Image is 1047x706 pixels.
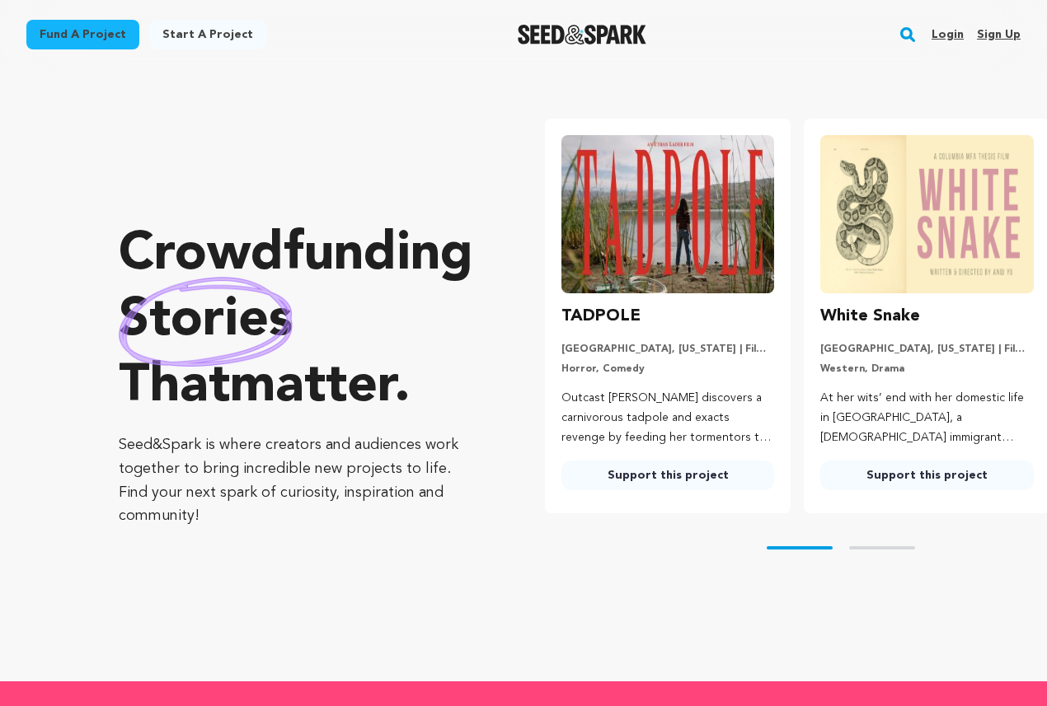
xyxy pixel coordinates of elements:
a: Seed&Spark Homepage [518,25,647,44]
a: Fund a project [26,20,139,49]
img: Seed&Spark Logo Dark Mode [518,25,647,44]
h3: TADPOLE [561,303,641,330]
img: hand sketched image [119,277,293,367]
p: [GEOGRAPHIC_DATA], [US_STATE] | Film Short [561,343,775,356]
p: Western, Drama [820,362,1034,376]
a: Support this project [820,461,1034,490]
img: TADPOLE image [561,135,775,293]
a: Start a project [149,20,266,49]
p: Crowdfunding that . [119,222,479,420]
a: Support this project [561,461,775,490]
a: Sign up [977,21,1021,48]
p: At her wits’ end with her domestic life in [GEOGRAPHIC_DATA], a [DEMOGRAPHIC_DATA] immigrant moth... [820,389,1034,447]
span: matter [230,361,394,414]
p: Outcast [PERSON_NAME] discovers a carnivorous tadpole and exacts revenge by feeding her tormentor... [561,389,775,447]
p: [GEOGRAPHIC_DATA], [US_STATE] | Film Short [820,343,1034,356]
p: Seed&Spark is where creators and audiences work together to bring incredible new projects to life... [119,433,479,528]
a: Login [932,21,964,48]
p: Horror, Comedy [561,362,775,376]
h3: White Snake [820,303,920,330]
img: White Snake image [820,135,1034,293]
